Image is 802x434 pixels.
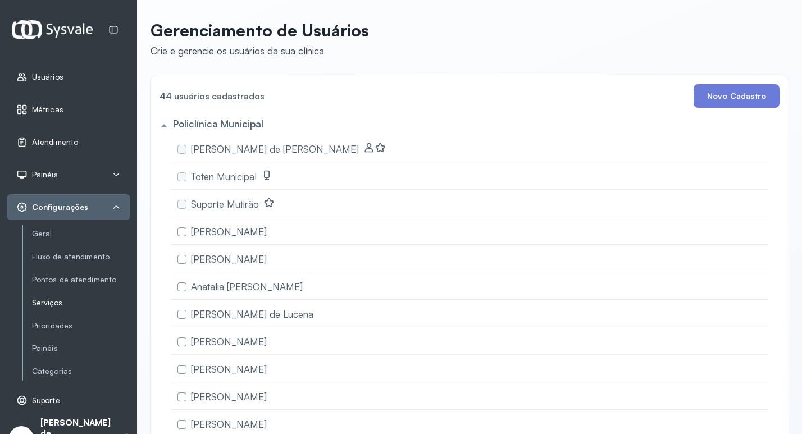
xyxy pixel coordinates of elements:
a: Geral [32,227,130,241]
span: [PERSON_NAME] de Lucena [191,308,313,320]
span: Painéis [32,170,58,180]
span: Atendimento [32,138,78,147]
a: Painéis [32,344,130,353]
p: Gerenciamento de Usuários [151,20,369,40]
span: [PERSON_NAME] [191,336,267,348]
span: Métricas [32,105,63,115]
span: [PERSON_NAME] de [PERSON_NAME] [191,143,359,155]
a: Usuários [16,71,121,83]
a: Prioridades [32,319,130,333]
span: Anatalia [PERSON_NAME] [191,281,303,293]
button: Novo Cadastro [694,84,780,108]
a: Fluxo de atendimento [32,252,130,262]
a: Fluxo de atendimento [32,250,130,264]
span: Suporte Mutirão [191,198,259,210]
a: Prioridades [32,321,130,331]
a: Serviços [32,298,130,308]
span: Toten Municipal [191,171,257,182]
a: Geral [32,229,130,239]
img: Logotipo do estabelecimento [12,20,93,39]
a: Categorias [32,364,130,378]
a: Pontos de atendimento [32,275,130,285]
h4: 44 usuários cadastrados [160,88,265,104]
a: Serviços [32,296,130,310]
h5: Policlínica Municipal [173,118,263,130]
a: Pontos de atendimento [32,273,130,287]
div: Crie e gerencie os usuários da sua clínica [151,45,369,57]
a: Atendimento [16,136,121,148]
a: Métricas [16,104,121,115]
a: Painéis [32,341,130,355]
span: Configurações [32,203,88,212]
a: Categorias [32,367,130,376]
span: [PERSON_NAME] [191,418,267,430]
span: [PERSON_NAME] [191,253,267,265]
span: [PERSON_NAME] [191,363,267,375]
span: Usuários [32,72,63,82]
span: [PERSON_NAME] [191,226,267,237]
span: [PERSON_NAME] [191,391,267,403]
